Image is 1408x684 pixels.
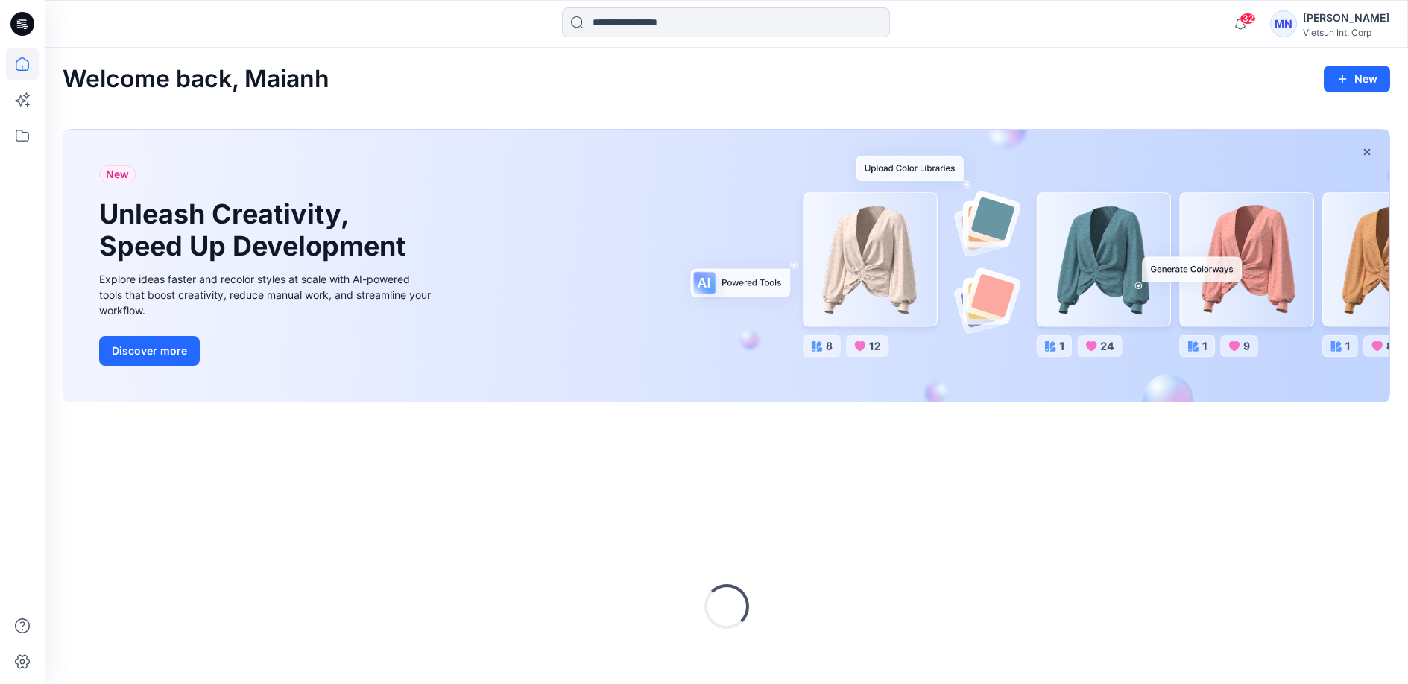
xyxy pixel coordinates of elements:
[99,271,435,318] div: Explore ideas faster and recolor styles at scale with AI-powered tools that boost creativity, red...
[1303,9,1389,27] div: [PERSON_NAME]
[99,198,412,262] h1: Unleash Creativity, Speed Up Development
[63,66,329,93] h2: Welcome back, Maianh
[99,336,435,366] a: Discover more
[1303,27,1389,38] div: Vietsun Int. Corp
[106,165,129,183] span: New
[1240,13,1256,25] span: 32
[1270,10,1297,37] div: MN
[99,336,200,366] button: Discover more
[1324,66,1390,92] button: New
